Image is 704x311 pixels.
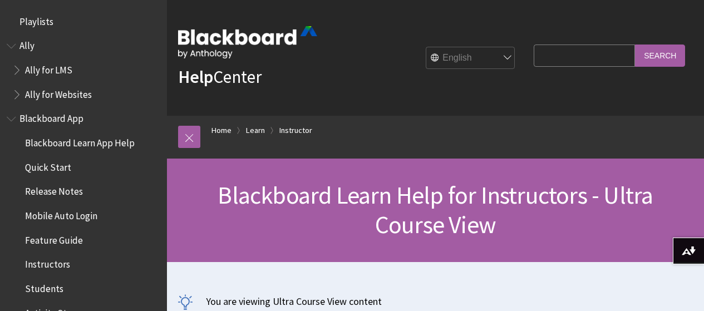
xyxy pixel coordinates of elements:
[19,12,53,27] span: Playlists
[25,182,83,198] span: Release Notes
[246,124,265,137] a: Learn
[635,45,685,66] input: Search
[19,37,35,52] span: Ally
[25,85,92,100] span: Ally for Websites
[178,66,262,88] a: HelpCenter
[25,279,63,294] span: Students
[25,206,97,221] span: Mobile Auto Login
[426,47,515,70] select: Site Language Selector
[25,61,72,76] span: Ally for LMS
[19,110,83,125] span: Blackboard App
[218,180,653,240] span: Blackboard Learn Help for Instructors - Ultra Course View
[279,124,312,137] a: Instructor
[7,12,160,31] nav: Book outline for Playlists
[25,158,71,173] span: Quick Start
[178,294,693,308] p: You are viewing Ultra Course View content
[25,255,70,270] span: Instructors
[178,26,317,58] img: Blackboard by Anthology
[25,231,83,246] span: Feature Guide
[25,134,135,149] span: Blackboard Learn App Help
[211,124,232,137] a: Home
[178,66,213,88] strong: Help
[7,37,160,104] nav: Book outline for Anthology Ally Help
